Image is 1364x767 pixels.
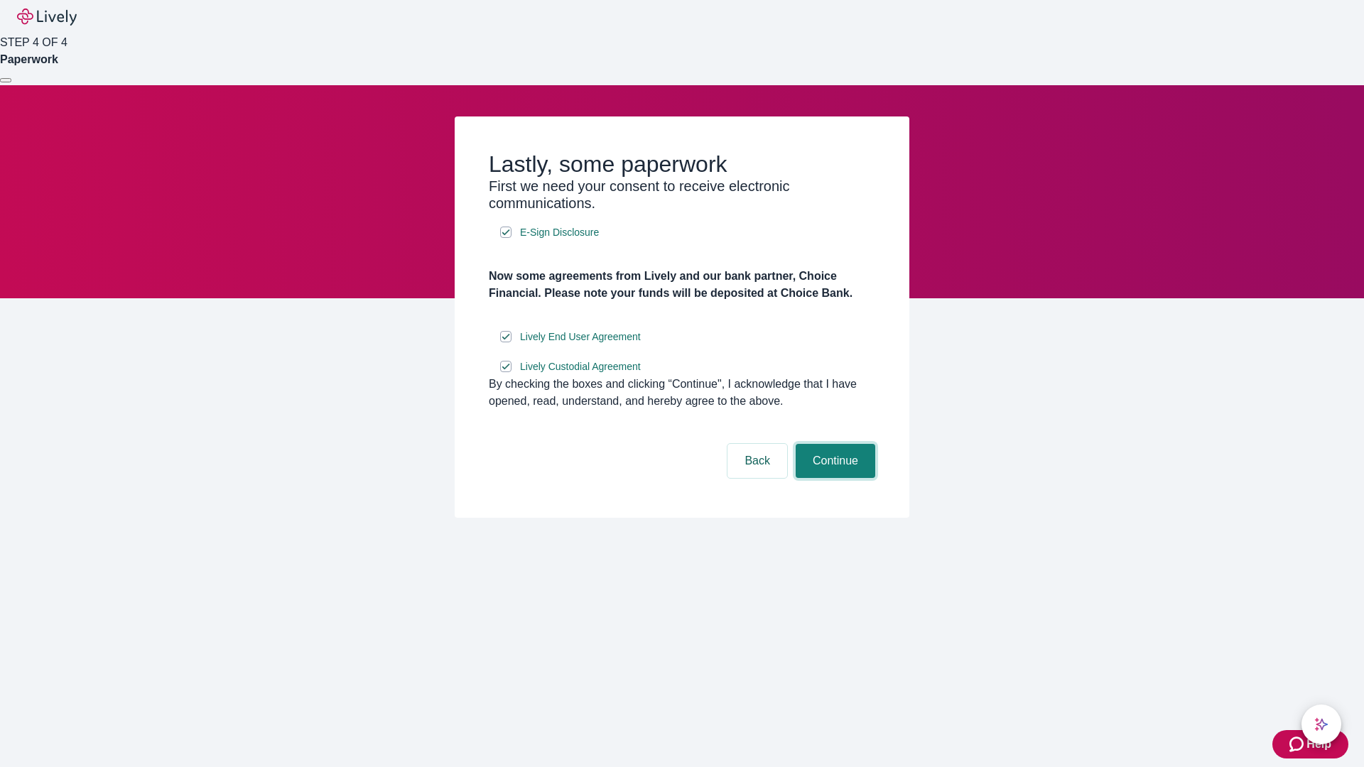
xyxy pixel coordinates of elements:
[489,151,875,178] h2: Lastly, some paperwork
[1272,730,1348,758] button: Zendesk support iconHelp
[17,9,77,26] img: Lively
[489,376,875,410] div: By checking the boxes and clicking “Continue", I acknowledge that I have opened, read, understand...
[727,444,787,478] button: Back
[520,225,599,240] span: E-Sign Disclosure
[517,328,644,346] a: e-sign disclosure document
[517,358,644,376] a: e-sign disclosure document
[520,330,641,344] span: Lively End User Agreement
[796,444,875,478] button: Continue
[1301,705,1341,744] button: chat
[1314,717,1328,731] svg: Lively AI Assistant
[489,268,875,302] h4: Now some agreements from Lively and our bank partner, Choice Financial. Please note your funds wi...
[1289,736,1306,753] svg: Zendesk support icon
[520,359,641,374] span: Lively Custodial Agreement
[1306,736,1331,753] span: Help
[517,224,602,241] a: e-sign disclosure document
[489,178,875,212] h3: First we need your consent to receive electronic communications.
